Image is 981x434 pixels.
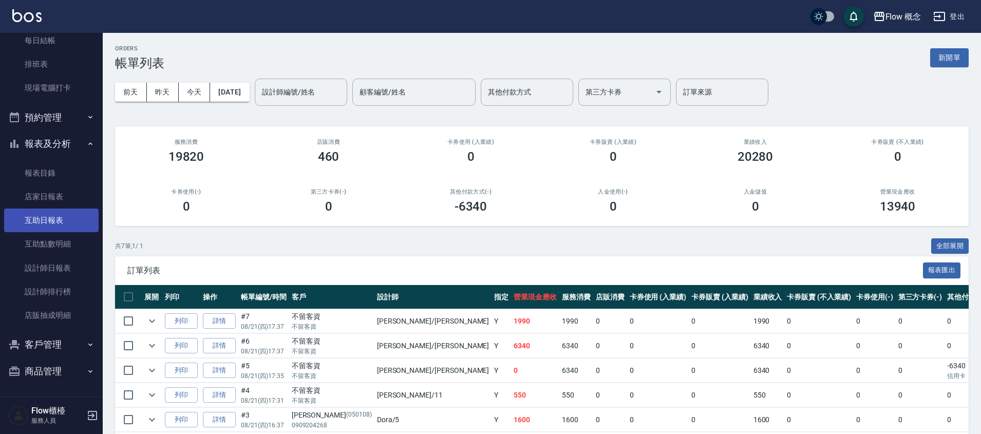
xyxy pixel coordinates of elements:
td: Y [492,309,511,333]
td: 0 [784,358,853,383]
th: 設計師 [374,285,492,309]
div: 不留客資 [292,361,372,371]
div: [PERSON_NAME] [292,410,372,421]
td: 0 [896,383,945,407]
td: 0 [689,309,751,333]
td: 0 [593,309,627,333]
a: 設計師日報表 [4,256,99,280]
a: 每日結帳 [4,29,99,52]
td: 6340 [751,358,785,383]
td: 0 [593,334,627,358]
td: 550 [511,383,559,407]
td: 1600 [559,408,593,432]
p: 不留客資 [292,396,372,405]
div: 不留客資 [292,385,372,396]
button: 今天 [179,83,211,102]
td: 0 [784,408,853,432]
p: 08/21 (四) 17:35 [241,371,287,381]
td: 0 [896,408,945,432]
h2: 營業現金應收 [839,188,956,195]
td: 0 [593,408,627,432]
td: [PERSON_NAME] /11 [374,383,492,407]
td: 0 [689,334,751,358]
h2: 其他付款方式(-) [412,188,530,195]
td: 0 [627,358,689,383]
button: 新開單 [930,48,969,67]
button: 列印 [165,363,198,379]
button: 前天 [115,83,147,102]
td: 1990 [511,309,559,333]
td: 0 [627,408,689,432]
td: 0 [854,408,896,432]
th: 業績收入 [751,285,785,309]
button: 列印 [165,387,198,403]
button: 昨天 [147,83,179,102]
th: 第三方卡券(-) [896,285,945,309]
td: 550 [751,383,785,407]
button: 列印 [165,412,198,428]
h3: 服務消費 [127,139,245,145]
button: 報表匯出 [923,262,961,278]
h2: 卡券販賣 (不入業績) [839,139,956,145]
td: 0 [593,383,627,407]
h3: 20280 [738,149,774,164]
th: 卡券使用(-) [854,285,896,309]
h2: 卡券使用 (入業績) [412,139,530,145]
td: Y [492,383,511,407]
p: (050108) [346,410,372,421]
button: 登出 [929,7,969,26]
td: Y [492,334,511,358]
h3: 0 [467,149,475,164]
h2: 入金使用(-) [554,188,672,195]
button: 客戶管理 [4,331,99,358]
td: #4 [238,383,289,407]
a: 詳情 [203,412,236,428]
td: 0 [896,309,945,333]
th: 展開 [142,285,162,309]
button: Flow 概念 [869,6,926,27]
button: Open [651,84,667,100]
a: 報表匯出 [923,265,961,275]
th: 客戶 [289,285,374,309]
td: 0 [854,383,896,407]
th: 操作 [200,285,238,309]
a: 設計師排行榜 [4,280,99,304]
button: 全部展開 [931,238,969,254]
a: 互助日報表 [4,209,99,232]
p: 不留客資 [292,347,372,356]
th: 指定 [492,285,511,309]
h2: 入金儲值 [696,188,814,195]
a: 現場電腦打卡 [4,76,99,100]
button: 預約管理 [4,104,99,131]
p: 08/21 (四) 17:31 [241,396,287,405]
a: 詳情 [203,338,236,354]
td: Y [492,358,511,383]
img: Logo [12,9,42,22]
td: 0 [784,334,853,358]
td: 0 [896,334,945,358]
td: 0 [854,309,896,333]
td: 0 [689,358,751,383]
p: 08/21 (四) 17:37 [241,322,287,331]
th: 卡券使用 (入業績) [627,285,689,309]
td: #5 [238,358,289,383]
button: expand row [144,338,160,353]
span: 訂單列表 [127,266,923,276]
td: 0 [593,358,627,383]
td: [PERSON_NAME] /[PERSON_NAME] [374,334,492,358]
th: 列印 [162,285,200,309]
h3: 帳單列表 [115,56,164,70]
div: 不留客資 [292,336,372,347]
button: expand row [144,387,160,403]
h3: 0 [610,149,617,164]
p: 08/21 (四) 17:37 [241,347,287,356]
h5: Flow櫃檯 [31,406,84,416]
h3: 0 [894,149,901,164]
h3: 19820 [168,149,204,164]
td: Y [492,408,511,432]
button: expand row [144,313,160,329]
h3: 0 [183,199,190,214]
td: 0 [511,358,559,383]
p: 不留客資 [292,371,372,381]
td: [PERSON_NAME] /[PERSON_NAME] [374,309,492,333]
